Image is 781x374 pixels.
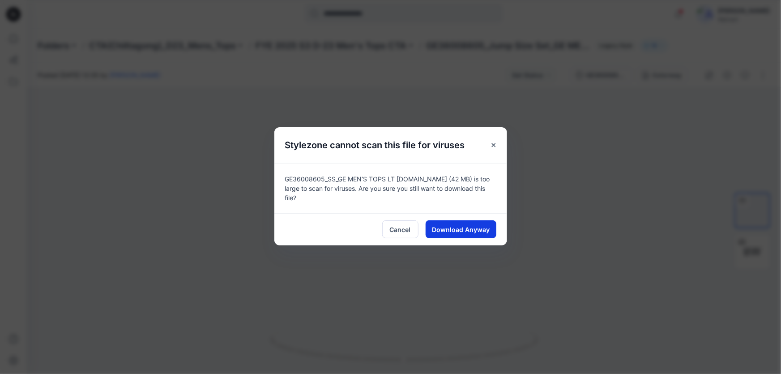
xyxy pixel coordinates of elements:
span: Download Anyway [432,225,490,234]
button: Close [486,137,502,153]
button: Cancel [382,220,418,238]
h5: Stylezone cannot scan this file for viruses [274,127,476,163]
button: Download Anyway [426,220,496,238]
span: Cancel [390,225,411,234]
div: GE36008605_SS_GE MEN’S TOPS LT [DOMAIN_NAME] (42 MB) is too large to scan for viruses. Are you su... [274,163,507,213]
